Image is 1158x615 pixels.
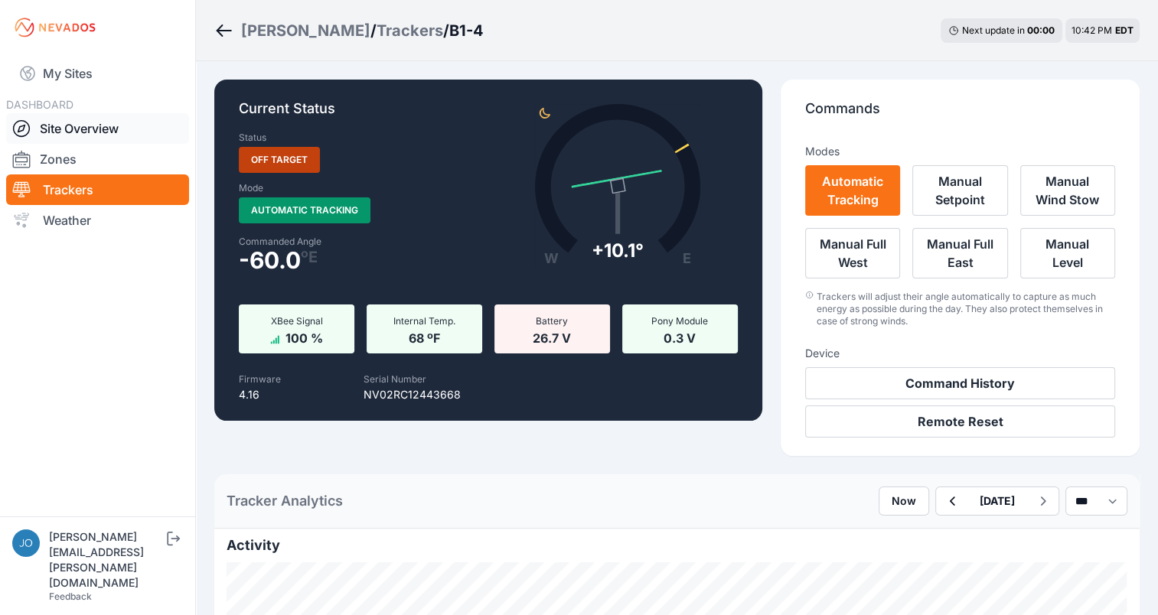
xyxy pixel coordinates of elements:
[6,144,189,174] a: Zones
[533,327,571,346] span: 26.7 V
[805,367,1115,399] button: Command History
[967,487,1027,515] button: [DATE]
[239,251,301,269] span: -60.0
[239,147,320,173] span: Off Target
[6,98,73,111] span: DASHBOARD
[370,20,377,41] span: /
[241,20,370,41] a: [PERSON_NAME]
[6,174,189,205] a: Trackers
[1020,228,1115,278] button: Manual Level
[1020,165,1115,216] button: Manual Wind Stow
[227,535,1127,556] h2: Activity
[962,24,1025,36] span: Next update in
[6,205,189,236] a: Weather
[12,529,40,557] img: joe.bollinger@nevados.solar
[592,239,644,263] div: + 10.1°
[805,346,1115,361] h3: Device
[817,291,1115,327] div: Trackers will adjust their angle automatically to capture as much energy as possible during the d...
[443,20,449,41] span: /
[393,315,455,327] span: Internal Temp.
[912,228,1007,278] button: Manual Full East
[664,327,696,346] span: 0.3 V
[285,327,323,346] span: 100 %
[270,315,322,327] span: XBee Signal
[214,11,484,50] nav: Breadcrumb
[536,315,568,327] span: Battery
[239,132,266,144] label: Status
[6,113,189,144] a: Site Overview
[49,529,164,591] div: [PERSON_NAME][EMAIL_ADDRESS][PERSON_NAME][DOMAIN_NAME]
[239,236,479,248] label: Commanded Angle
[805,405,1115,438] button: Remote Reset
[409,327,440,346] span: 68 ºF
[6,55,189,92] a: My Sites
[239,387,281,402] p: 4.16
[805,228,900,278] button: Manual Full West
[364,387,461,402] p: NV02RC12443668
[364,373,426,385] label: Serial Number
[239,182,263,194] label: Mode
[912,165,1007,216] button: Manual Setpoint
[805,144,840,159] h3: Modes
[227,490,343,512] h2: Tracker Analytics
[1072,24,1112,36] span: 10:42 PM
[301,251,318,263] span: º E
[805,165,900,216] button: Automatic Tracking
[1115,24,1134,36] span: EDT
[12,15,98,40] img: Nevados
[651,315,708,327] span: Pony Module
[239,98,738,132] p: Current Status
[239,197,370,223] span: Automatic Tracking
[239,373,281,385] label: Firmware
[1027,24,1055,37] div: 00 : 00
[805,98,1115,132] p: Commands
[49,591,92,602] a: Feedback
[449,20,484,41] h3: B1-4
[879,486,929,516] button: Now
[377,20,443,41] a: Trackers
